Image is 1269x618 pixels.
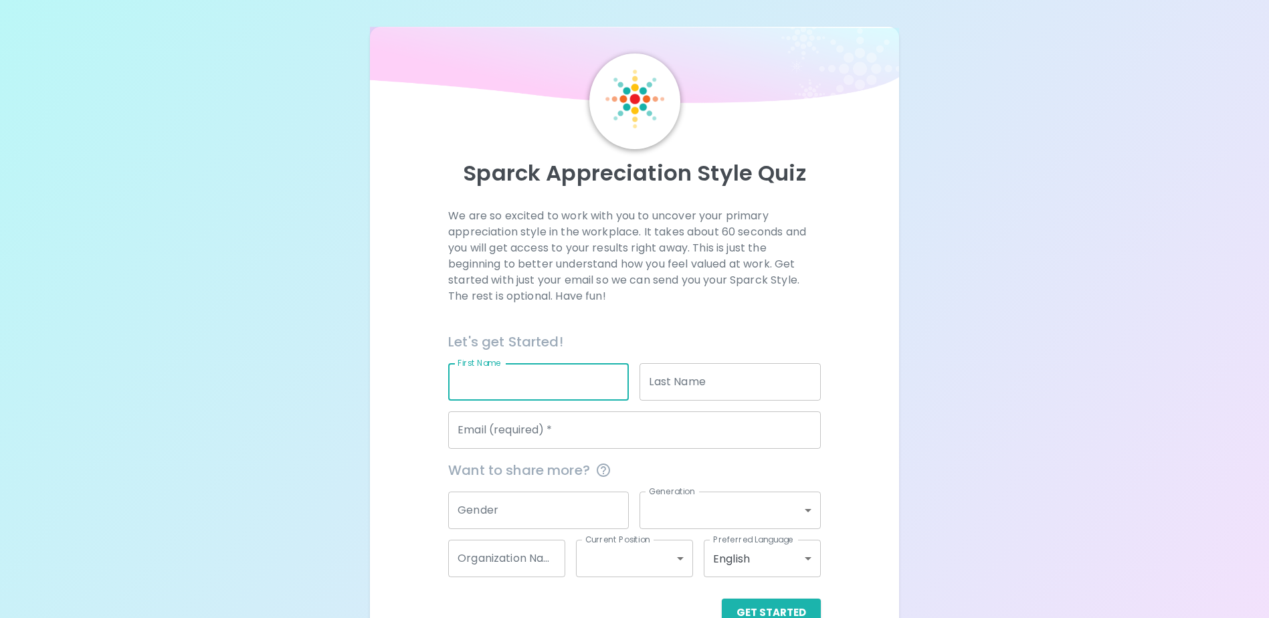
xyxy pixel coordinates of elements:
p: We are so excited to work with you to uncover your primary appreciation style in the workplace. I... [448,208,821,304]
label: Preferred Language [713,534,793,545]
h6: Let's get Started! [448,331,821,352]
p: Sparck Appreciation Style Quiz [386,160,882,187]
label: Current Position [585,534,650,545]
label: Generation [649,486,695,497]
span: Want to share more? [448,459,821,481]
div: English [704,540,821,577]
img: Sparck Logo [605,70,664,128]
img: wave [370,27,898,110]
label: First Name [458,357,501,369]
svg: This information is completely confidential and only used for aggregated appreciation studies at ... [595,462,611,478]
